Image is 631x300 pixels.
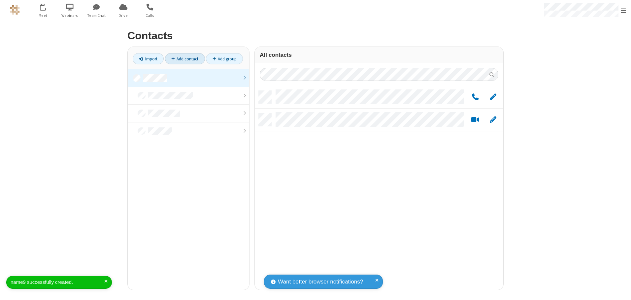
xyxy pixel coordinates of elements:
a: Import [133,53,164,64]
h3: All contacts [260,52,498,58]
span: Team Chat [84,13,109,18]
h2: Contacts [127,30,504,42]
div: name9 successfully created. [11,279,104,286]
span: Webinars [57,13,82,18]
button: Edit [486,93,499,101]
span: Calls [138,13,162,18]
span: Meet [31,13,55,18]
div: grid [255,86,503,290]
span: Want better browser notifications? [278,278,363,286]
button: Start a video meeting [469,116,482,124]
button: Edit [486,116,499,124]
button: Call by phone [469,93,482,101]
span: Drive [111,13,136,18]
div: 5 [45,4,49,9]
img: QA Selenium DO NOT DELETE OR CHANGE [10,5,20,15]
a: Add contact [165,53,205,64]
a: Add group [206,53,243,64]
